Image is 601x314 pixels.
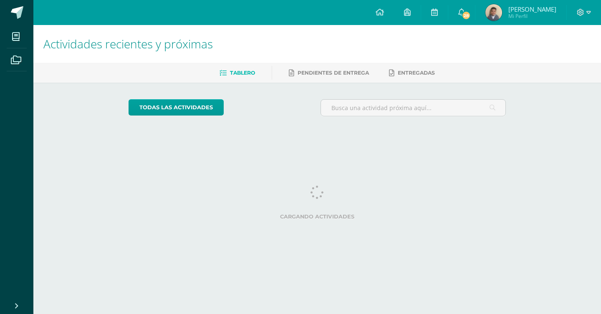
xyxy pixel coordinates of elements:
label: Cargando actividades [129,214,506,220]
span: Entregadas [398,70,435,76]
img: 78704a0bd908cb35d757509af49dab89.png [485,4,502,21]
span: 28 [462,11,471,20]
input: Busca una actividad próxima aquí... [321,100,506,116]
a: Tablero [220,66,255,80]
span: Actividades recientes y próximas [43,36,213,52]
a: Pendientes de entrega [289,66,369,80]
a: Entregadas [389,66,435,80]
span: [PERSON_NAME] [508,5,556,13]
span: Mi Perfil [508,13,556,20]
span: Pendientes de entrega [298,70,369,76]
span: Tablero [230,70,255,76]
a: todas las Actividades [129,99,224,116]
